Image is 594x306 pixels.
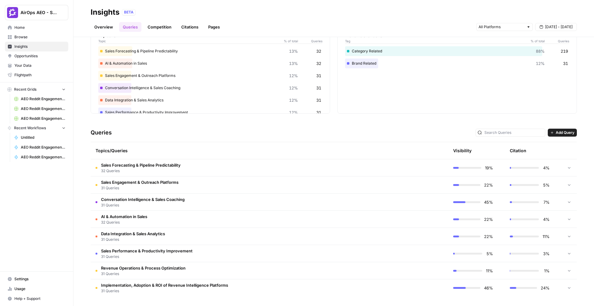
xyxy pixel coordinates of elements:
[21,135,66,140] span: Untitled
[98,59,322,68] div: AI & Automation in Sales
[98,83,322,93] div: Conversation Intelligence & Sales Coaching
[11,152,68,162] a: AEO Reddit Engagement - Fork
[101,220,147,225] span: 32 Queries
[98,108,322,117] div: Sales Performance & Productivity Improvement
[21,9,58,16] span: AirOps AEO - Single Brand (Gong)
[316,109,321,115] span: 31
[479,24,524,30] input: All Platforms
[556,130,574,135] span: Add Query
[14,34,66,40] span: Browse
[345,39,526,43] span: Tag
[543,216,550,222] span: 4%
[485,165,493,171] span: 19%
[11,94,68,104] a: AEO Reddit Engagement (4)
[484,233,493,240] span: 22%
[484,199,493,205] span: 45%
[345,46,569,56] div: Category Related
[289,73,298,79] span: 12%
[280,39,298,43] span: % of total
[548,129,577,137] button: Add Query
[101,168,181,174] span: 32 Queries
[484,182,493,188] span: 22%
[101,248,193,254] span: Sales Performance & Productivity Improvement
[289,85,298,91] span: 12%
[536,48,545,54] span: 88%
[11,133,68,142] a: Untitled
[543,251,550,257] span: 3%
[5,294,68,304] button: Help + Support
[98,46,322,56] div: Sales Forecasting & Pipeline Predictability
[563,60,568,66] span: 31
[101,271,186,277] span: 31 Queries
[7,7,18,18] img: AirOps AEO - Single Brand (Gong) Logo
[484,285,493,291] span: 46%
[98,95,322,105] div: Data Integration & Sales Analytics
[21,96,66,102] span: AEO Reddit Engagement (4)
[98,71,322,81] div: Sales Engagement & Outreach Platforms
[11,142,68,152] a: AEO Reddit Engagement - Fork
[101,231,165,237] span: Data Integration & Sales Analytics
[5,23,68,32] a: Home
[101,237,165,242] span: 31 Queries
[101,202,185,208] span: 31 Queries
[536,60,545,66] span: 12%
[5,274,68,284] a: Settings
[96,142,385,159] div: Topics/Queries
[5,42,68,51] a: Insights
[543,182,550,188] span: 5%
[101,179,179,185] span: Sales Engagement & Outreach Platforms
[345,59,569,68] div: Brand Related
[545,24,573,30] span: [DATE] - [DATE]
[545,39,569,43] span: Queries
[561,48,568,54] span: 219
[5,123,68,133] button: Recent Workflows
[486,268,493,274] span: 11%
[5,5,68,20] button: Workspace: AirOps AEO - Single Brand (Gong)
[14,296,66,301] span: Help + Support
[543,165,550,171] span: 4%
[535,23,577,31] button: [DATE] - [DATE]
[5,70,68,80] a: Flightpath
[144,22,175,32] a: Competition
[510,142,526,159] div: Citation
[101,282,228,288] span: Implementation, Adoption & ROI of Revenue Intelligence Platforms
[21,145,66,150] span: AEO Reddit Engagement - Fork
[205,22,224,32] a: Pages
[486,251,493,257] span: 5%
[21,116,66,121] span: AEO Reddit Engagement (7)
[14,44,66,49] span: Insights
[14,63,66,68] span: Your Data
[543,199,550,205] span: 7%
[5,284,68,294] a: Usage
[101,288,228,294] span: 31 Queries
[91,7,119,17] div: Insights
[14,286,66,292] span: Usage
[14,87,36,92] span: Recent Grids
[21,154,66,160] span: AEO Reddit Engagement - Fork
[91,128,112,137] h3: Queries
[316,48,321,54] span: 32
[122,9,136,15] div: BETA
[289,109,298,115] span: 12%
[14,125,46,131] span: Recent Workflows
[91,22,117,32] a: Overview
[101,254,193,259] span: 31 Queries
[541,285,550,291] span: 24%
[484,216,493,222] span: 22%
[14,53,66,59] span: Opportunities
[14,276,66,282] span: Settings
[11,114,68,123] a: AEO Reddit Engagement (7)
[316,73,321,79] span: 31
[5,32,68,42] a: Browse
[543,268,550,274] span: 1%
[21,106,66,111] span: AEO Reddit Engagement (6)
[289,48,298,54] span: 13%
[101,265,186,271] span: Revenue Operations & Process Optimization
[316,60,321,66] span: 32
[484,130,543,136] input: Search Queries
[298,39,322,43] span: Queries
[14,25,66,30] span: Home
[101,162,181,168] span: Sales Forecasting & Pipeline Predictability
[98,39,280,43] span: Topic
[543,233,550,240] span: 11%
